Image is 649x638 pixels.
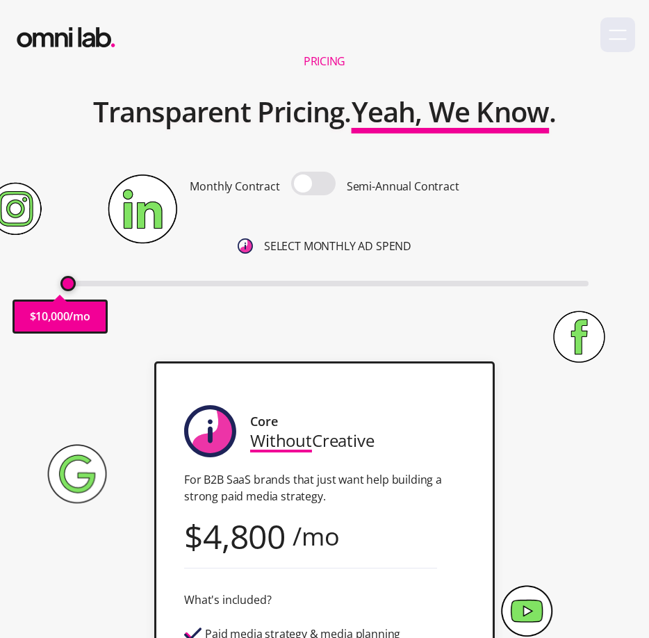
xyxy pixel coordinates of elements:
[184,527,203,546] div: $
[352,92,550,131] span: Yeah, We Know
[250,429,312,452] span: Without
[293,527,340,546] div: /mo
[399,477,649,638] iframe: Chat Widget
[30,307,36,326] p: $
[347,177,459,196] p: Semi-Annual Contract
[190,177,279,196] p: Monthly Contract
[184,471,465,505] p: For B2B SaaS brands that just want help building a strong paid media strategy.
[250,412,277,431] div: Core
[250,431,375,450] div: Creative
[14,17,118,51] a: home
[93,87,557,137] h2: Transparent Pricing. .
[600,17,635,52] div: menu
[69,307,90,326] p: /mo
[203,527,286,546] div: 4,800
[238,238,253,254] img: 6410812402e99d19b372aa32_omni-nav-info.svg
[35,307,69,326] p: 10,000
[14,17,118,51] img: Omni Lab: B2B SaaS Demand Generation Agency
[184,591,271,610] div: What's included?
[264,237,411,256] p: SELECT MONTHLY AD SPEND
